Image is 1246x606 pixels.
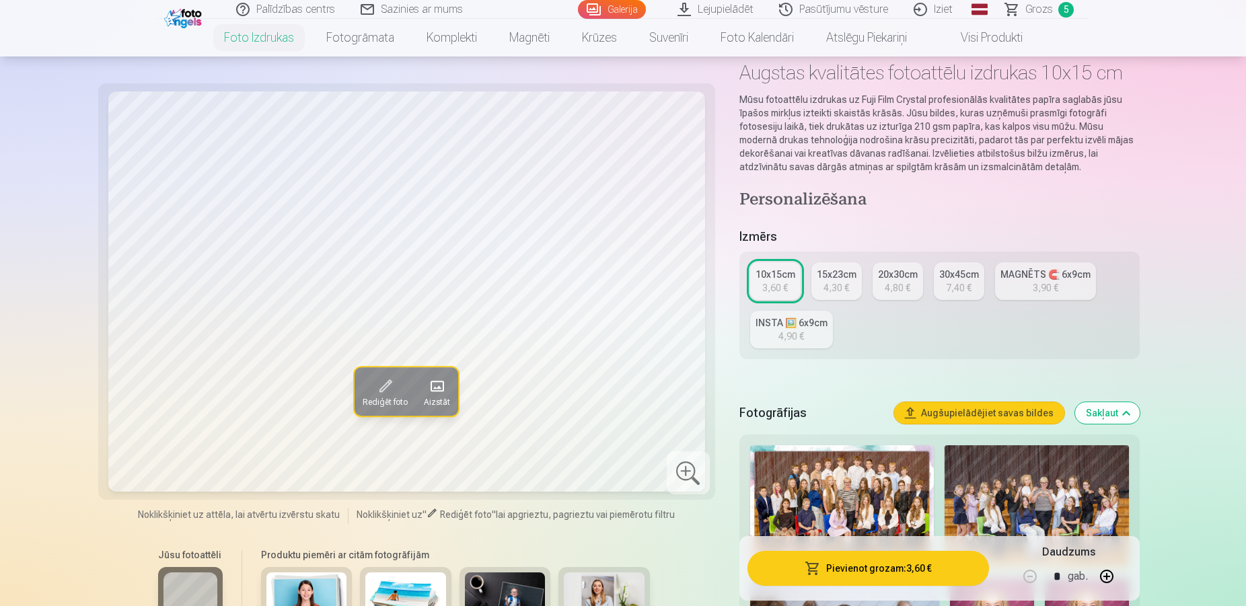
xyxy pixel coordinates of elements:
[410,19,493,56] a: Komplekti
[440,509,492,520] span: Rediģēt foto
[1033,281,1058,295] div: 3,90 €
[1025,1,1053,17] span: Grozs
[878,268,918,281] div: 20x30cm
[363,397,408,408] span: Rediģēt foto
[492,509,496,520] span: "
[704,19,810,56] a: Foto kalendāri
[762,281,788,295] div: 3,60 €
[158,548,223,562] h6: Jūsu fotoattēli
[923,19,1039,56] a: Visi produkti
[1068,560,1088,593] div: gab.
[810,19,923,56] a: Atslēgu piekariņi
[739,93,1140,174] p: Mūsu fotoattēlu izdrukas uz Fuji Film Crystal profesionālās kvalitātes papīra saglabās jūsu īpašo...
[939,268,979,281] div: 30x45cm
[946,281,972,295] div: 7,40 €
[1000,268,1091,281] div: MAGNĒTS 🧲 6x9cm
[256,548,655,562] h6: Produktu piemēri ar citām fotogrāfijām
[885,281,910,295] div: 4,80 €
[739,190,1140,211] h4: Personalizēšana
[633,19,704,56] a: Suvenīri
[1058,2,1074,17] span: 5
[310,19,410,56] a: Fotogrāmata
[416,367,458,416] button: Aizstāt
[493,19,566,56] a: Magnēti
[496,509,675,520] span: lai apgrieztu, pagrieztu vai piemērotu filtru
[739,61,1140,85] h1: Augstas kvalitātes fotoattēlu izdrukas 10x15 cm
[934,262,984,300] a: 30x45cm7,40 €
[1075,402,1140,424] button: Sakļaut
[894,402,1064,424] button: Augšupielādējiet savas bildes
[823,281,849,295] div: 4,30 €
[423,509,427,520] span: "
[747,551,989,586] button: Pievienot grozam:3,60 €
[424,397,450,408] span: Aizstāt
[208,19,310,56] a: Foto izdrukas
[739,227,1140,246] h5: Izmērs
[873,262,923,300] a: 20x30cm4,80 €
[357,509,423,520] span: Noklikšķiniet uz
[164,5,205,28] img: /fa1
[756,316,828,330] div: INSTA 🖼️ 6x9cm
[995,262,1096,300] a: MAGNĒTS 🧲 6x9cm3,90 €
[817,268,856,281] div: 15x23cm
[355,367,416,416] button: Rediģēt foto
[566,19,633,56] a: Krūzes
[756,268,795,281] div: 10x15cm
[750,262,801,300] a: 10x15cm3,60 €
[138,508,340,521] span: Noklikšķiniet uz attēla, lai atvērtu izvērstu skatu
[1042,544,1095,560] h5: Daudzums
[811,262,862,300] a: 15x23cm4,30 €
[739,404,883,422] h5: Fotogrāfijas
[750,311,833,348] a: INSTA 🖼️ 6x9cm4,90 €
[778,330,804,343] div: 4,90 €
